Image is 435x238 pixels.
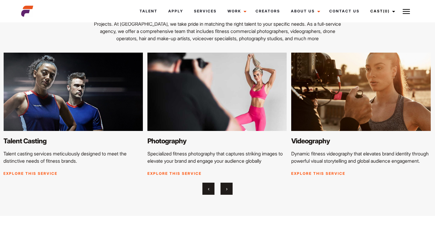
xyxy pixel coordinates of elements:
img: Untitled 1 6 [3,53,143,131]
a: Apply [163,3,188,19]
a: Creators [250,3,285,19]
a: Talent [134,3,163,19]
img: cropped-aefm-brand-fav-22-square.png [21,5,33,17]
p: Our agency represents a carefully curated selection of exclusive talent, available for all types ... [90,13,345,42]
a: Services [188,3,222,19]
img: Burger icon [403,8,410,15]
p: Dynamic fitness videography that elevates brand identity through powerful visual storytelling and... [291,150,431,165]
a: Explore this service [147,171,201,176]
h2: Talent Casting [3,137,143,145]
img: Videography scaled [291,53,431,131]
h2: Videography [291,137,431,145]
a: Contact Us [324,3,365,19]
span: Next [226,186,227,192]
span: (0) [383,9,390,13]
img: Untitled 4@3x scaled [147,53,287,131]
p: Specialized fitness photography that captures striking images to elevate your brand and engage yo... [147,150,287,165]
a: Cast(0) [365,3,399,19]
h2: Photography [147,137,287,145]
a: Explore this service [291,171,345,176]
span: Previous [208,186,209,192]
a: Explore this service [3,171,57,176]
a: Work [222,3,250,19]
p: Talent casting services meticulously designed to meet the distinctive needs of fitness brands. [3,150,143,165]
a: About Us [285,3,324,19]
